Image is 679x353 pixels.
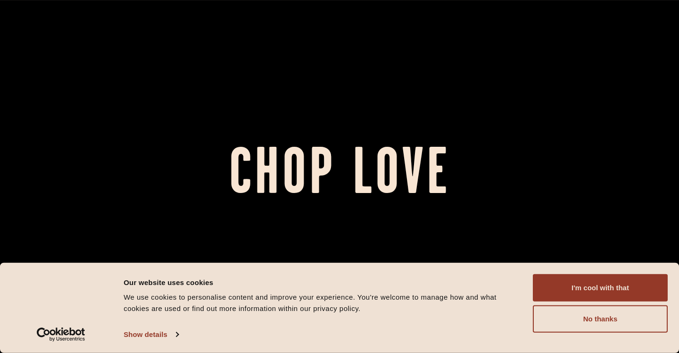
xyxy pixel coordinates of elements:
[20,328,102,342] a: Usercentrics Cookiebot - opens in a new window
[124,277,522,288] div: Our website uses cookies
[124,328,178,342] a: Show details
[124,292,522,314] div: We use cookies to personalise content and improve your experience. You're welcome to manage how a...
[533,305,668,333] button: No thanks
[533,274,668,302] button: I'm cool with that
